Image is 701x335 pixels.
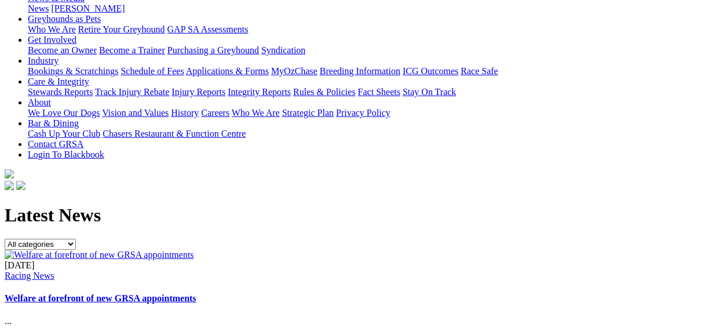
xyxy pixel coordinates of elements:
div: About [28,108,696,118]
a: Purchasing a Greyhound [167,45,259,55]
h1: Latest News [5,205,696,226]
a: Become an Owner [28,45,97,55]
a: Chasers Restaurant & Function Centre [103,129,246,139]
a: Privacy Policy [336,108,390,118]
a: Bookings & Scratchings [28,66,118,76]
a: Cash Up Your Club [28,129,100,139]
a: Rules & Policies [293,87,356,97]
a: Track Injury Rebate [95,87,169,97]
a: Vision and Values [102,108,169,118]
span: [DATE] [5,260,35,270]
a: About [28,97,51,107]
a: Who We Are [28,24,76,34]
img: twitter.svg [16,181,25,190]
a: Get Involved [28,35,76,45]
a: Schedule of Fees [121,66,184,76]
img: facebook.svg [5,181,14,190]
a: GAP SA Assessments [167,24,249,34]
a: Care & Integrity [28,77,89,86]
a: Stewards Reports [28,87,93,97]
a: Bar & Dining [28,118,79,128]
a: Injury Reports [171,87,225,97]
a: MyOzChase [271,66,317,76]
a: History [171,108,199,118]
div: Greyhounds as Pets [28,24,696,35]
div: Care & Integrity [28,87,696,97]
a: Syndication [261,45,305,55]
div: Industry [28,66,696,77]
a: Welfare at forefront of new GRSA appointments [5,293,196,303]
a: ICG Outcomes [403,66,458,76]
a: Become a Trainer [99,45,165,55]
a: Strategic Plan [282,108,334,118]
img: Welfare at forefront of new GRSA appointments [5,250,194,260]
div: Bar & Dining [28,129,696,139]
a: Breeding Information [320,66,400,76]
a: Stay On Track [403,87,456,97]
div: News & Media [28,3,696,14]
a: Retire Your Greyhound [78,24,165,34]
a: Careers [201,108,229,118]
a: Racing News [5,271,54,281]
a: [PERSON_NAME] [51,3,125,13]
a: Fact Sheets [358,87,400,97]
a: We Love Our Dogs [28,108,100,118]
a: Greyhounds as Pets [28,14,101,24]
div: Get Involved [28,45,696,56]
a: Contact GRSA [28,139,83,149]
div: ... [5,260,696,327]
a: Who We Are [232,108,280,118]
a: News [28,3,49,13]
a: Applications & Forms [186,66,269,76]
a: Industry [28,56,59,65]
a: Race Safe [461,66,498,76]
a: Integrity Reports [228,87,291,97]
a: Login To Blackbook [28,150,104,159]
img: logo-grsa-white.png [5,169,14,179]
